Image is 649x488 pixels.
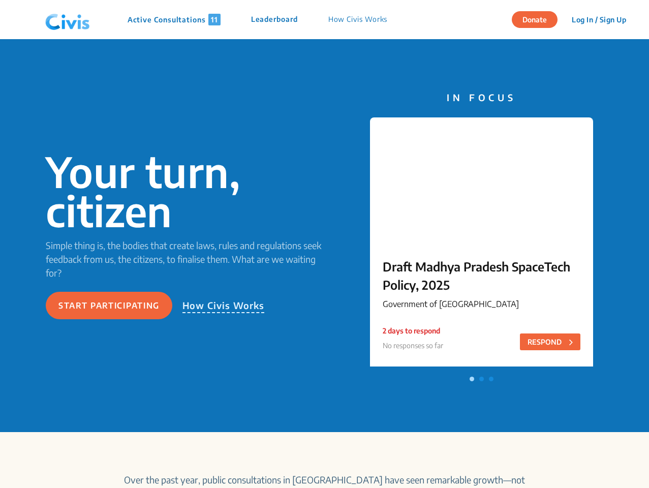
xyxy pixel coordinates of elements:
[383,257,580,294] p: Draft Madhya Pradesh SpaceTech Policy, 2025
[128,14,221,25] p: Active Consultations
[512,11,558,28] button: Donate
[370,117,593,372] a: Draft Madhya Pradesh SpaceTech Policy, 2025Government of [GEOGRAPHIC_DATA]2 days to respond No re...
[251,14,298,25] p: Leaderboard
[328,14,388,25] p: How Civis Works
[383,341,443,350] span: No responses so far
[370,90,593,104] p: IN FOCUS
[520,333,580,350] button: RESPOND
[383,325,443,336] p: 2 days to respond
[182,298,265,313] p: How Civis Works
[383,298,580,310] p: Government of [GEOGRAPHIC_DATA]
[46,152,325,230] p: Your turn, citizen
[41,5,94,35] img: navlogo.png
[46,292,172,319] button: Start participating
[565,12,633,27] button: Log In / Sign Up
[512,14,565,24] a: Donate
[208,14,221,25] span: 11
[46,238,325,280] p: Simple thing is, the bodies that create laws, rules and regulations seek feedback from us, the ci...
